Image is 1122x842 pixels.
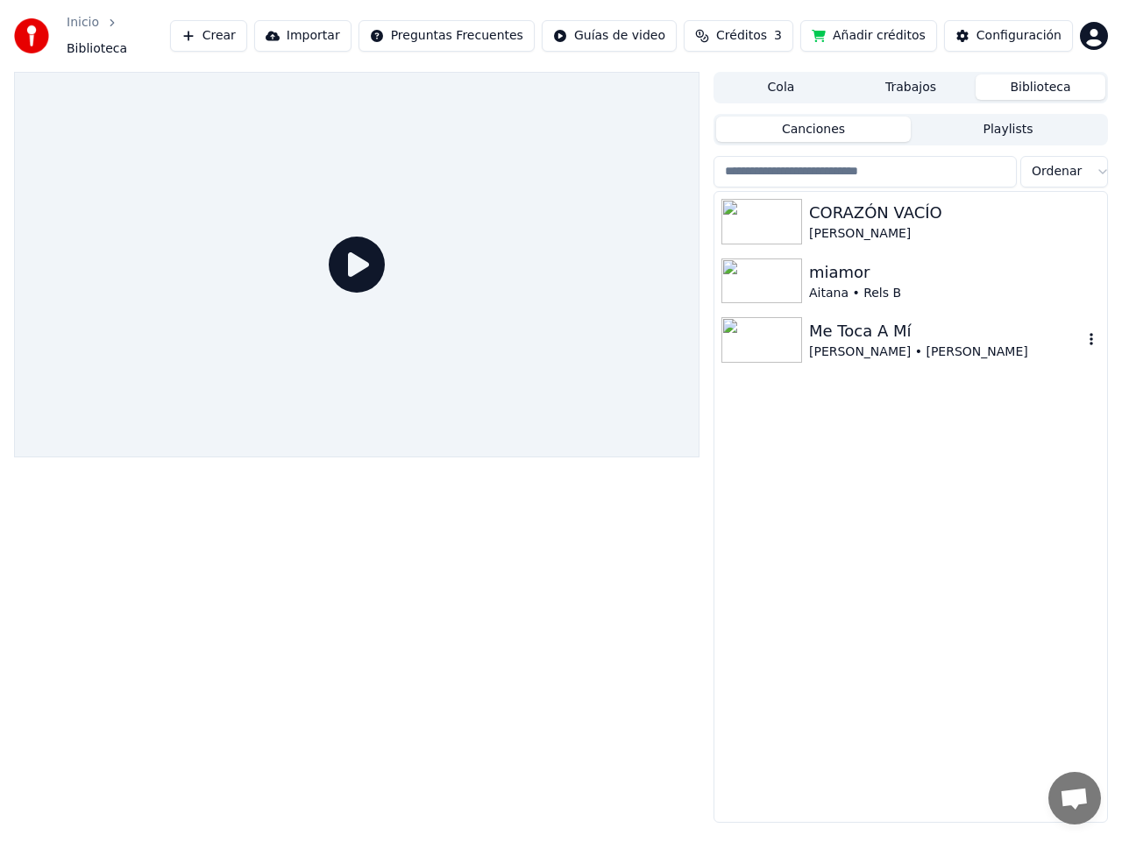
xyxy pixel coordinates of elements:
[809,343,1083,361] div: [PERSON_NAME] • [PERSON_NAME]
[67,14,170,58] nav: breadcrumb
[809,201,1100,225] div: CORAZÓN VACÍO
[809,225,1100,243] div: [PERSON_NAME]
[716,27,767,45] span: Créditos
[254,20,352,52] button: Importar
[1048,772,1101,824] a: Chat abierto
[716,74,846,100] button: Cola
[944,20,1073,52] button: Configuración
[684,20,793,52] button: Créditos3
[1032,163,1082,180] span: Ordenar
[67,14,99,32] a: Inicio
[976,74,1105,100] button: Biblioteca
[170,20,247,52] button: Crear
[542,20,677,52] button: Guías de video
[716,117,911,142] button: Canciones
[976,27,1062,45] div: Configuración
[809,260,1100,285] div: miamor
[67,40,127,58] span: Biblioteca
[911,117,1105,142] button: Playlists
[809,319,1083,343] div: Me Toca A Mí
[809,285,1100,302] div: Aitana • Rels B
[800,20,937,52] button: Añadir créditos
[774,27,782,45] span: 3
[14,18,49,53] img: youka
[846,74,976,100] button: Trabajos
[359,20,535,52] button: Preguntas Frecuentes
